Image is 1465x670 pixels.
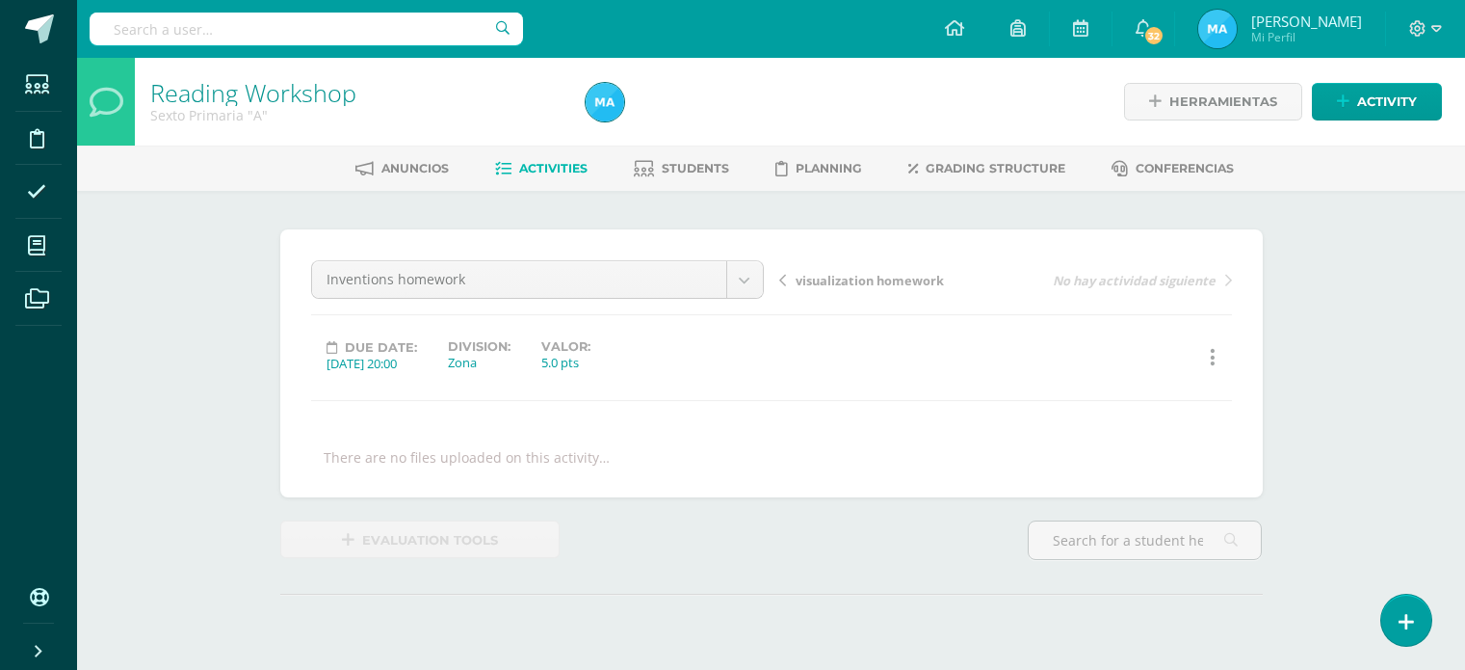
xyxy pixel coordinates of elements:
[1136,161,1234,175] span: Conferencias
[1198,10,1237,48] img: 216819c8b25cdbd8d3290700c7eeb61b.png
[796,161,862,175] span: Planning
[448,354,510,371] div: Zona
[1053,272,1216,289] span: No hay actividad siguiente
[150,106,562,124] div: Sexto Primaria 'A'
[150,76,356,109] a: Reading Workshop
[90,13,523,45] input: Search a user…
[775,153,862,184] a: Planning
[1169,84,1277,120] span: Herramientas
[1124,83,1302,121] a: Herramientas
[541,354,590,371] div: 5.0 pts
[1357,84,1417,120] span: Activity
[327,355,417,372] div: [DATE] 20:00
[1029,522,1261,559] input: Search for a student here…
[150,79,562,106] h1: Reading Workshop
[779,270,1006,289] a: visualization homework
[586,83,624,121] img: 216819c8b25cdbd8d3290700c7eeb61b.png
[662,161,729,175] span: Students
[1312,83,1442,121] a: Activity
[381,161,449,175] span: Anuncios
[1251,12,1362,31] span: [PERSON_NAME]
[1143,25,1164,46] span: 32
[312,261,763,298] a: Inventions homework
[448,339,510,354] label: Division:
[519,161,588,175] span: Activities
[327,261,712,298] span: Inventions homework
[345,340,417,355] span: Due date:
[495,153,588,184] a: Activities
[908,153,1065,184] a: Grading structure
[1112,153,1234,184] a: Conferencias
[324,448,610,467] div: There are no files uploaded on this activity…
[926,161,1065,175] span: Grading structure
[796,272,944,289] span: visualization homework
[1251,29,1362,45] span: Mi Perfil
[634,153,729,184] a: Students
[541,339,590,354] label: Valor:
[355,153,449,184] a: Anuncios
[362,523,498,558] span: Evaluation tools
